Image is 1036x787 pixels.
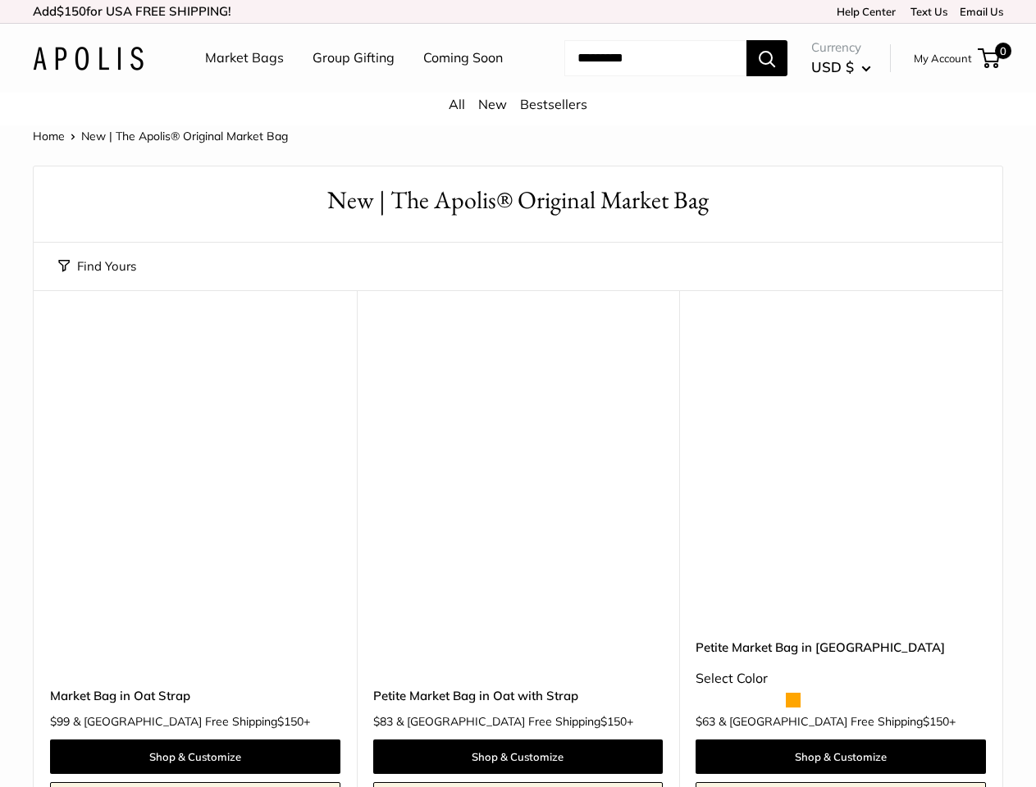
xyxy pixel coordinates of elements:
a: Coming Soon [423,46,503,71]
span: $150 [600,714,627,729]
a: Shop & Customize [373,739,664,774]
div: Select Color [696,666,986,691]
a: Help Center [837,5,896,18]
a: Group Gifting [313,46,395,71]
span: 0 [995,43,1011,59]
span: $150 [57,3,86,19]
a: Market Bag in Oat Strap [50,686,340,705]
a: Text Us [910,5,947,18]
span: $63 [696,714,715,729]
span: & [GEOGRAPHIC_DATA] Free Shipping + [719,716,956,727]
a: Petite Market Bag in [GEOGRAPHIC_DATA] [696,638,986,657]
span: New | The Apolis® Original Market Bag [81,129,288,143]
span: & [GEOGRAPHIC_DATA] Free Shipping + [73,716,310,727]
span: $83 [373,714,393,729]
nav: Breadcrumb [33,125,288,147]
a: Petite Market Bag in Oat with StrapPetite Market Bag in Oat with Strap [373,331,664,621]
a: Home [33,129,65,143]
span: $99 [50,714,70,729]
a: New [478,96,507,112]
span: USD $ [811,58,854,75]
a: Shop & Customize [696,739,986,774]
input: Search... [564,40,746,76]
a: Petite Market Bag in Oat with Strap [373,686,664,705]
span: Currency [811,36,871,59]
a: My Account [914,48,972,68]
a: Shop & Customize [50,739,340,774]
span: $150 [923,714,949,729]
img: Apolis [33,47,144,71]
span: $150 [277,714,303,729]
a: Bestsellers [520,96,587,112]
a: Market Bag in Oat StrapMarket Bag in Oat Strap [50,331,340,621]
button: Find Yours [58,255,136,278]
a: Petite Market Bag in OatPetite Market Bag in Oat [696,331,986,621]
span: & [GEOGRAPHIC_DATA] Free Shipping + [396,716,633,727]
h1: New | The Apolis® Original Market Bag [58,183,978,218]
a: Email Us [960,5,1003,18]
button: USD $ [811,54,871,80]
button: Search [746,40,787,76]
a: All [449,96,465,112]
a: 0 [979,48,1000,68]
a: Market Bags [205,46,284,71]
